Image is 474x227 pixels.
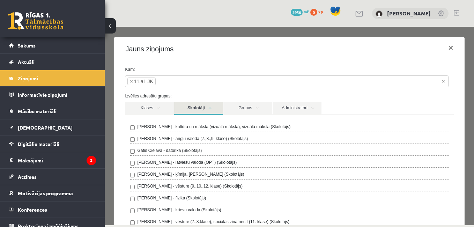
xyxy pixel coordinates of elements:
[9,169,96,185] a: Atzīmes
[310,9,317,16] span: 0
[7,7,321,14] body: Bagātinātā teksta redaktors, wiswyg-editor-47363947546400-1756470736-530
[338,11,354,31] button: ×
[18,42,36,49] span: Sākums
[18,59,35,65] span: Aktuāli
[9,37,96,53] a: Sākums
[87,156,96,165] i: 2
[9,103,96,119] a: Mācību materiāli
[337,51,340,58] span: Noņemt visus vienumus
[32,168,101,174] label: [PERSON_NAME] - fizika (Skolotājs)
[9,70,96,86] a: Ziņojumi
[18,206,47,213] span: Konferences
[291,9,303,16] span: 2956
[9,136,96,152] a: Digitālie materiāli
[9,119,96,136] a: [DEMOGRAPHIC_DATA]
[21,17,69,27] h4: Jauns ziņojums
[20,75,69,88] a: Klases
[15,66,354,72] label: Izvēlies adresātu grupas:
[18,70,96,86] legend: Ziņojumi
[9,185,96,201] a: Motivācijas programma
[387,10,431,17] a: [PERSON_NAME]
[32,156,138,162] label: [PERSON_NAME] - vēsture (9.,10.,12. klase) (Skolotājs)
[9,87,96,103] a: Informatīvie ziņojumi
[18,124,73,131] span: [DEMOGRAPHIC_DATA]
[18,108,57,114] span: Mācību materiāli
[318,9,323,14] span: xp
[32,120,97,127] label: Gatis Cielava - datorika (Skolotājs)
[18,152,96,168] legend: Maksājumi
[168,75,217,88] a: Administratori
[25,51,28,58] span: ×
[18,141,59,147] span: Digitālie materiāli
[9,202,96,218] a: Konferences
[18,190,73,196] span: Motivācijas programma
[32,144,139,151] label: [PERSON_NAME] - ķīmija, [PERSON_NAME] (Skolotājs)
[9,54,96,70] a: Aktuāli
[32,97,186,103] label: [PERSON_NAME] - kultūra un māksla (vizuālā māksla), vizuālā māksla (Skolotājs)
[304,9,309,14] span: mP
[9,152,96,168] a: Maksājumi2
[18,87,96,103] legend: Informatīvie ziņojumi
[291,9,309,14] a: 2956 mP
[32,180,116,186] label: [PERSON_NAME] - krievu valoda (Skolotājs)
[32,109,143,115] label: [PERSON_NAME] - angļu valoda (7.,8.,9. klase) (Skolotājs)
[23,51,51,58] li: 11.a1 JK
[69,75,118,88] a: Skolotāji
[18,174,37,180] span: Atzīmes
[310,9,326,14] a: 0 xp
[119,75,168,88] a: Grupas
[32,192,185,198] label: [PERSON_NAME] - vēsture (7.,8.klase), sociālās zinātnes I (11. klase) (Skolotājs)
[32,132,132,139] label: [PERSON_NAME] - latviešu valoda (OPT) (Skolotājs)
[376,10,383,17] img: Armanda Gūtmane
[8,12,64,30] a: Rīgas 1. Tālmācības vidusskola
[15,39,354,46] label: Kam:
